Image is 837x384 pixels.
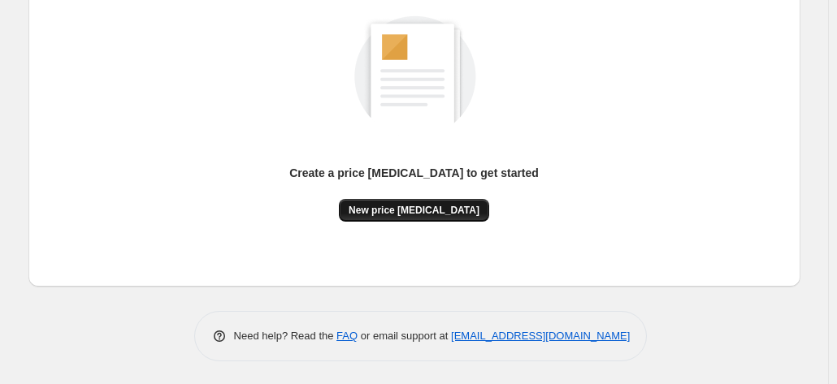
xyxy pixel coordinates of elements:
a: FAQ [336,330,358,342]
span: or email support at [358,330,451,342]
p: Create a price [MEDICAL_DATA] to get started [289,165,539,181]
span: Need help? Read the [234,330,337,342]
span: New price [MEDICAL_DATA] [349,204,479,217]
button: New price [MEDICAL_DATA] [339,199,489,222]
a: [EMAIL_ADDRESS][DOMAIN_NAME] [451,330,630,342]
